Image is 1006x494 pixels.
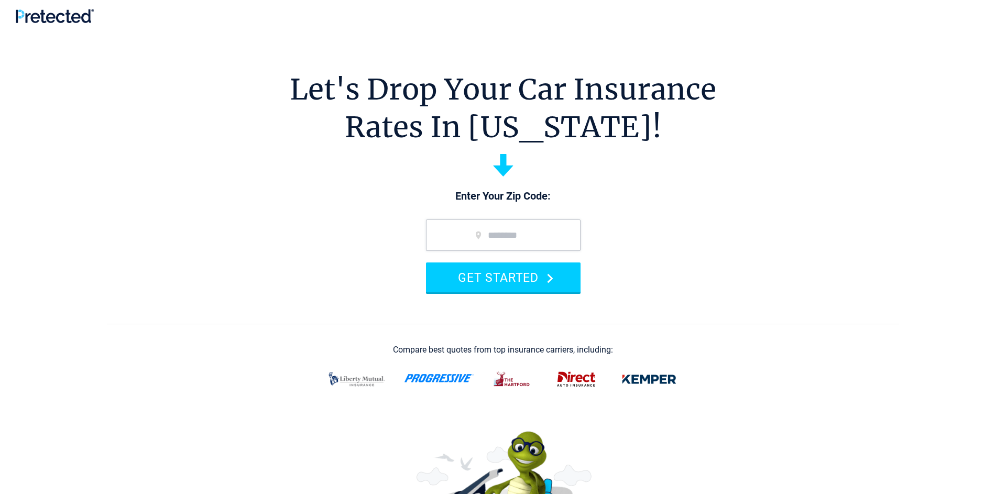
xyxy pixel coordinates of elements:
img: kemper [615,366,684,393]
img: progressive [404,374,474,382]
h1: Let's Drop Your Car Insurance Rates In [US_STATE]! [290,71,716,146]
input: zip code [426,219,581,251]
p: Enter Your Zip Code: [415,189,591,204]
img: liberty [322,366,391,393]
div: Compare best quotes from top insurance carriers, including: [393,345,613,355]
img: Pretected Logo [16,9,94,23]
img: thehartford [487,366,538,393]
img: direct [551,366,602,393]
button: GET STARTED [426,262,581,292]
